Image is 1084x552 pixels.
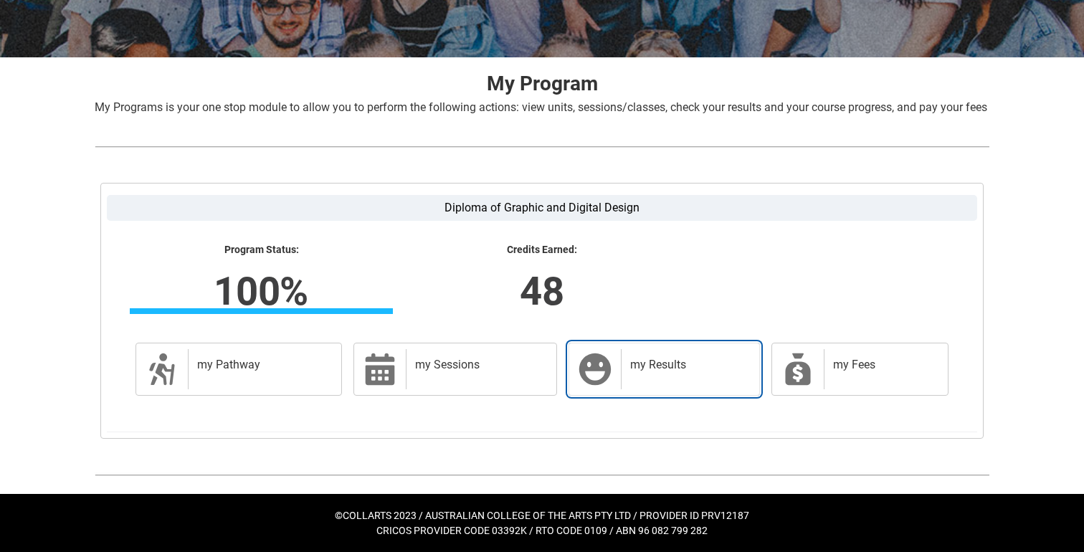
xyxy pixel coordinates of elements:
[145,352,179,386] span: Description of icon when needed
[569,343,760,396] a: my Results
[410,244,673,257] lightning-formatted-text: Credits Earned:
[95,139,989,154] img: REDU_GREY_LINE
[197,358,327,372] h2: my Pathway
[135,343,342,396] a: my Pathway
[37,262,485,320] lightning-formatted-number: 100%
[353,343,557,396] a: my Sessions
[130,308,393,314] div: Progress Bar
[130,244,393,257] lightning-formatted-text: Program Status:
[415,358,542,372] h2: my Sessions
[771,343,949,396] a: my Fees
[107,195,977,221] label: Diploma of Graphic and Digital Design
[95,467,989,482] img: REDU_GREY_LINE
[833,358,933,372] h2: my Fees
[630,358,745,372] h2: my Results
[95,100,987,114] span: My Programs is your one stop module to allow you to perform the following actions: view units, se...
[781,352,815,386] span: My Payments
[487,72,598,95] strong: My Program
[318,262,766,320] lightning-formatted-number: 48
